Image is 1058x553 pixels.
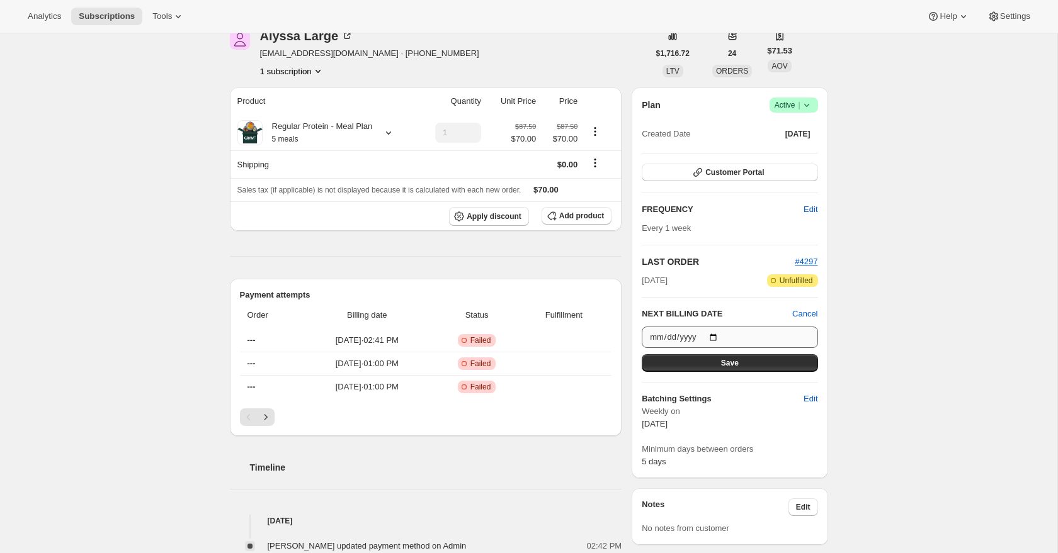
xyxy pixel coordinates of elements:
button: Edit [796,389,825,409]
span: Fulfillment [524,309,605,321]
span: $70.00 [511,133,536,145]
span: [DATE] · 01:00 PM [304,381,430,393]
span: Unfulfilled [780,276,813,286]
h2: NEXT BILLING DATE [642,308,792,320]
span: Settings [1000,11,1030,21]
span: | [798,100,800,110]
button: Next [257,408,275,426]
h2: LAST ORDER [642,255,795,268]
h6: Batching Settings [642,393,804,405]
div: Alyssa Large [260,30,354,42]
h2: FREQUENCY [642,203,804,216]
small: $87.50 [557,123,577,130]
span: [EMAIL_ADDRESS][DOMAIN_NAME] · [PHONE_NUMBER] [260,47,479,60]
button: 24 [720,45,744,62]
span: Customer Portal [705,167,764,177]
button: $1,716.72 [649,45,697,62]
span: Edit [804,203,817,216]
span: [DATE] · 01:00 PM [304,357,430,370]
span: Apply discount [467,211,521,221]
span: AOV [771,62,787,70]
h3: Notes [642,498,788,516]
img: product img [237,120,263,145]
span: Add product [559,211,604,221]
span: $70.00 [543,133,577,145]
h2: Timeline [250,461,622,474]
h2: Plan [642,99,661,111]
span: Failed [470,359,491,369]
span: Analytics [28,11,61,21]
span: Sales tax (if applicable) is not displayed because it is calculated with each new order. [237,186,521,194]
button: Subscriptions [71,8,142,25]
button: #4297 [795,255,817,268]
span: [DATE] · 02:41 PM [304,334,430,347]
span: --- [247,382,256,391]
span: [DATE] [642,274,668,287]
button: Analytics [20,8,69,25]
div: Regular Protein - Meal Plan [263,120,373,145]
span: Help [940,11,957,21]
span: Minimum days between orders [642,443,817,455]
a: #4297 [795,257,817,266]
h2: Payment attempts [240,289,612,301]
button: Tools [145,8,192,25]
th: Price [540,87,581,115]
span: --- [247,359,256,368]
span: [DATE] [785,129,811,139]
button: Add product [542,207,611,225]
span: --- [247,335,256,345]
button: Cancel [792,308,817,320]
span: Save [721,358,739,368]
span: Every 1 week [642,223,691,233]
span: 02:42 PM [587,540,622,552]
span: Failed [470,382,491,392]
span: ORDERS [716,67,748,75]
h4: [DATE] [230,515,622,527]
span: Alyssa Large [230,30,250,50]
button: [DATE] [778,125,818,143]
th: Product [230,87,417,115]
button: Help [919,8,977,25]
span: Created Date [642,128,690,140]
span: $1,716.72 [656,48,690,59]
th: Quantity [417,87,485,115]
button: Apply discount [449,207,529,226]
button: Product actions [260,65,324,77]
button: Shipping actions [585,156,605,170]
button: Product actions [585,125,605,138]
span: [PERSON_NAME] updated payment method on Admin [268,541,467,550]
span: Weekly on [642,405,817,418]
span: $71.53 [767,45,792,57]
span: $70.00 [533,185,559,194]
span: Tools [152,11,172,21]
span: [DATE] [642,419,668,428]
span: LTV [666,67,680,75]
span: No notes from customer [642,523,729,533]
button: Customer Portal [642,164,817,181]
button: Edit [796,199,825,220]
small: $87.50 [515,123,536,130]
nav: Pagination [240,408,612,426]
span: 5 days [642,457,666,466]
th: Shipping [230,150,417,178]
span: Edit [804,393,817,405]
span: 24 [728,48,736,59]
button: Edit [788,498,818,516]
span: Active [775,99,813,111]
span: $0.00 [557,160,578,169]
th: Order [240,301,301,329]
span: Edit [796,502,811,512]
small: 5 meals [272,135,299,143]
button: Settings [980,8,1038,25]
span: Billing date [304,309,430,321]
button: Save [642,354,817,372]
span: Subscriptions [79,11,135,21]
span: Status [438,309,516,321]
th: Unit Price [485,87,540,115]
span: Failed [470,335,491,345]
